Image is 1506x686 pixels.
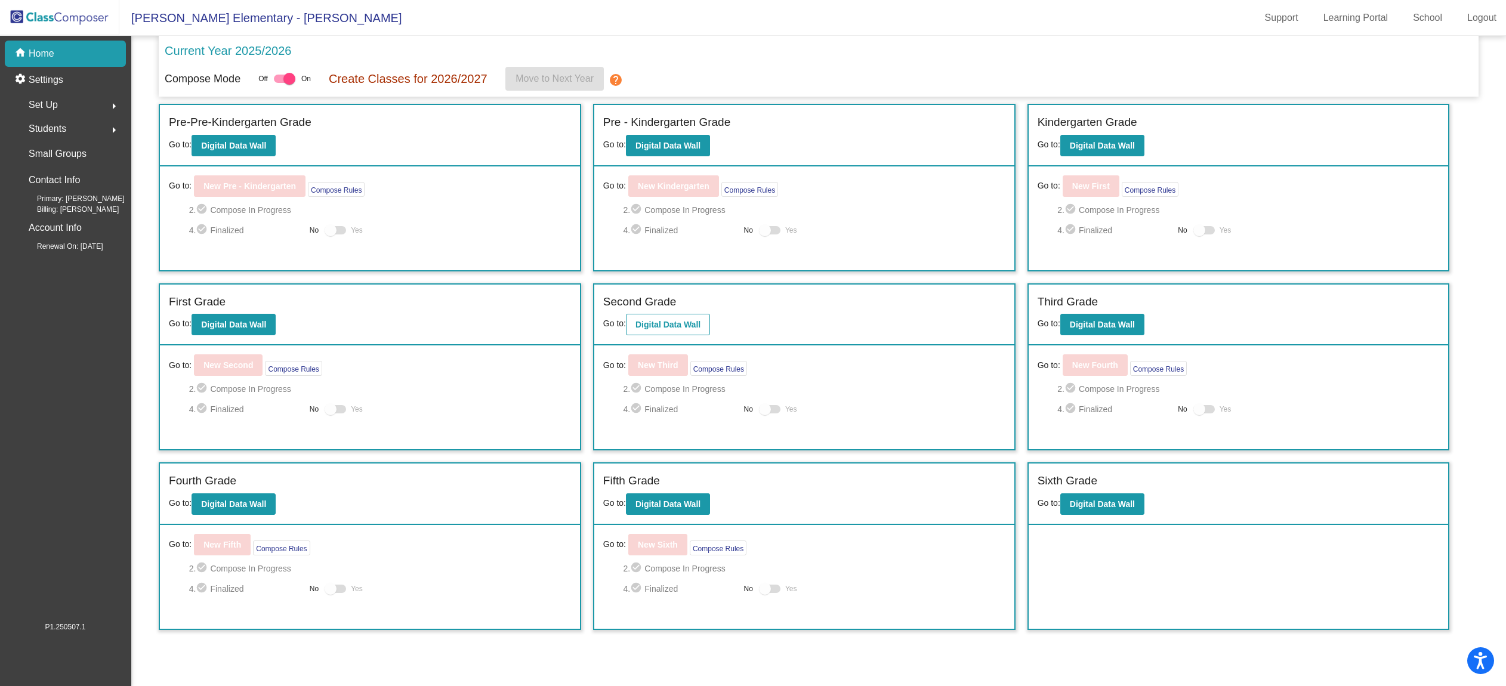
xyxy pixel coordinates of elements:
[1220,402,1232,416] span: Yes
[1038,319,1060,328] span: Go to:
[1038,180,1060,192] span: Go to:
[29,220,82,236] p: Account Info
[189,382,571,396] span: 2. Compose In Progress
[169,472,236,490] label: Fourth Grade
[635,320,700,329] b: Digital Data Wall
[690,540,746,555] button: Compose Rules
[1057,223,1172,237] span: 4. Finalized
[1038,359,1060,372] span: Go to:
[1057,402,1172,416] span: 4. Finalized
[192,135,276,156] button: Digital Data Wall
[628,354,688,376] button: New Third
[1038,293,1098,311] label: Third Grade
[196,561,210,576] mat-icon: check_circle
[201,141,266,150] b: Digital Data Wall
[1130,361,1187,376] button: Compose Rules
[609,73,623,87] mat-icon: help
[1060,493,1144,515] button: Digital Data Wall
[203,540,241,549] b: New Fifth
[258,73,268,84] span: Off
[189,582,304,596] span: 4. Finalized
[744,404,753,415] span: No
[165,71,240,87] p: Compose Mode
[1064,382,1079,396] mat-icon: check_circle
[516,73,594,84] span: Move to Next Year
[194,354,263,376] button: New Second
[107,99,121,113] mat-icon: arrow_right
[721,182,778,197] button: Compose Rules
[1060,135,1144,156] button: Digital Data Wall
[310,404,319,415] span: No
[29,47,54,61] p: Home
[18,241,103,252] span: Renewal On: [DATE]
[505,67,604,91] button: Move to Next Year
[196,582,210,596] mat-icon: check_circle
[626,135,710,156] button: Digital Data Wall
[603,293,677,311] label: Second Grade
[1063,175,1119,197] button: New First
[1314,8,1398,27] a: Learning Portal
[603,114,730,131] label: Pre - Kindergarten Grade
[1178,404,1187,415] span: No
[196,402,210,416] mat-icon: check_circle
[603,498,626,508] span: Go to:
[351,402,363,416] span: Yes
[301,73,311,84] span: On
[329,70,487,88] p: Create Classes for 2026/2027
[1063,354,1128,376] button: New Fourth
[192,314,276,335] button: Digital Data Wall
[626,314,710,335] button: Digital Data Wall
[1060,314,1144,335] button: Digital Data Wall
[635,499,700,509] b: Digital Data Wall
[603,359,626,372] span: Go to:
[169,180,192,192] span: Go to:
[196,223,210,237] mat-icon: check_circle
[18,204,119,215] span: Billing: [PERSON_NAME]
[194,534,251,555] button: New Fifth
[169,319,192,328] span: Go to:
[196,382,210,396] mat-icon: check_circle
[18,193,125,204] span: Primary: [PERSON_NAME]
[192,493,276,515] button: Digital Data Wall
[1178,225,1187,236] span: No
[603,319,626,328] span: Go to:
[201,320,266,329] b: Digital Data Wall
[1057,382,1439,396] span: 2. Compose In Progress
[1458,8,1506,27] a: Logout
[630,223,644,237] mat-icon: check_circle
[165,42,291,60] p: Current Year 2025/2026
[635,141,700,150] b: Digital Data Wall
[1403,8,1452,27] a: School
[624,561,1005,576] span: 2. Compose In Progress
[169,538,192,551] span: Go to:
[785,582,797,596] span: Yes
[1057,203,1439,217] span: 2. Compose In Progress
[253,540,310,555] button: Compose Rules
[351,223,363,237] span: Yes
[351,582,363,596] span: Yes
[638,540,678,549] b: New Sixth
[630,203,644,217] mat-icon: check_circle
[630,382,644,396] mat-icon: check_circle
[29,120,66,137] span: Students
[690,361,747,376] button: Compose Rules
[624,203,1005,217] span: 2. Compose In Progress
[785,223,797,237] span: Yes
[603,472,660,490] label: Fifth Grade
[624,223,738,237] span: 4. Finalized
[1064,402,1079,416] mat-icon: check_circle
[1070,141,1135,150] b: Digital Data Wall
[785,402,797,416] span: Yes
[603,140,626,149] span: Go to:
[189,402,304,416] span: 4. Finalized
[169,293,226,311] label: First Grade
[201,499,266,509] b: Digital Data Wall
[1255,8,1308,27] a: Support
[203,181,296,191] b: New Pre - Kindergarten
[29,97,58,113] span: Set Up
[744,583,753,594] span: No
[1072,360,1118,370] b: New Fourth
[1122,182,1178,197] button: Compose Rules
[1070,320,1135,329] b: Digital Data Wall
[203,360,253,370] b: New Second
